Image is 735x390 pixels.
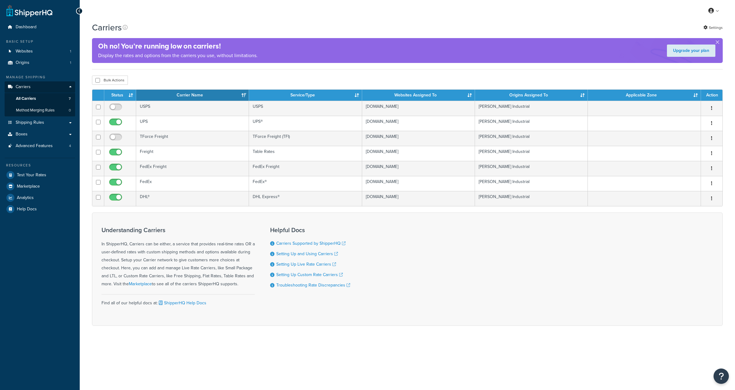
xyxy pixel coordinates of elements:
[17,207,37,212] span: Help Docs
[5,181,75,192] a: Marketplace
[475,161,588,176] td: [PERSON_NAME] Industrial
[5,204,75,215] a: Help Docs
[588,90,701,101] th: Applicable Zone: activate to sort column ascending
[158,300,206,306] a: ShipperHQ Help Docs
[249,90,362,101] th: Service/Type: activate to sort column ascending
[98,51,258,60] p: Display the rates and options from the carriers you use, without limitations.
[362,90,475,101] th: Websites Assigned To: activate to sort column ascending
[362,176,475,191] td: [DOMAIN_NAME]
[249,191,362,206] td: DHL Express®
[475,90,588,101] th: Origins Assigned To: activate to sort column ascending
[5,105,75,116] li: Method Merging Rules
[276,271,343,278] a: Setting Up Custom Rate Carriers
[70,49,71,54] span: 1
[475,116,588,131] td: [PERSON_NAME] Industrial
[70,60,71,65] span: 1
[276,240,346,247] a: Carriers Supported by ShipperHQ
[17,173,46,178] span: Test Your Rates
[16,96,36,101] span: All Carriers
[667,45,715,57] a: Upgrade your plan
[17,195,34,201] span: Analytics
[5,75,75,80] div: Manage Shipping
[5,140,75,152] li: Advanced Features
[362,116,475,131] td: [DOMAIN_NAME]
[362,146,475,161] td: [DOMAIN_NAME]
[16,49,33,54] span: Websites
[362,191,475,206] td: [DOMAIN_NAME]
[249,146,362,161] td: Table Rates
[5,57,75,68] a: Origins 1
[6,5,52,17] a: ShipperHQ Home
[16,108,55,113] span: Method Merging Rules
[16,25,36,30] span: Dashboard
[5,57,75,68] li: Origins
[703,23,723,32] a: Settings
[5,39,75,44] div: Basic Setup
[98,41,258,51] h4: Oh no! You’re running low on carriers!
[475,191,588,206] td: [PERSON_NAME] Industrial
[701,90,722,101] th: Action
[249,116,362,131] td: UPS®
[276,251,338,257] a: Setting Up and Using Carriers
[104,90,136,101] th: Status: activate to sort column ascending
[136,161,249,176] td: FedEx Freight
[101,227,255,233] h3: Understanding Carriers
[270,227,350,233] h3: Helpful Docs
[5,46,75,57] a: Websites 1
[5,129,75,140] a: Boxes
[249,176,362,191] td: FedEx®
[101,227,255,288] div: In ShipperHQ, Carriers can be either, a service that provides real-time rates OR a user-defined r...
[5,163,75,168] div: Resources
[5,46,75,57] li: Websites
[16,60,29,65] span: Origins
[475,146,588,161] td: [PERSON_NAME] Industrial
[136,191,249,206] td: DHL®
[5,192,75,203] a: Analytics
[5,81,75,116] li: Carriers
[136,131,249,146] td: TForce Freight
[5,81,75,93] a: Carriers
[92,21,122,33] h1: Carriers
[92,76,128,85] button: Bulk Actions
[475,176,588,191] td: [PERSON_NAME] Industrial
[136,116,249,131] td: UPS
[16,143,53,149] span: Advanced Features
[17,184,40,189] span: Marketplace
[5,93,75,104] a: All Carriers 7
[136,176,249,191] td: FedEx
[5,105,75,116] a: Method Merging Rules 0
[136,146,249,161] td: Freight
[16,120,44,125] span: Shipping Rules
[5,117,75,128] a: Shipping Rules
[5,21,75,33] a: Dashboard
[249,101,362,116] td: USPS
[69,108,71,113] span: 0
[5,170,75,181] a: Test Your Rates
[129,281,152,287] a: Marketplace
[362,101,475,116] td: [DOMAIN_NAME]
[475,101,588,116] td: [PERSON_NAME] Industrial
[69,143,71,149] span: 4
[276,261,336,267] a: Setting Up Live Rate Carriers
[714,369,729,384] button: Open Resource Center
[249,161,362,176] td: FedEx Freight
[16,84,31,90] span: Carriers
[69,96,71,101] span: 7
[249,131,362,146] td: TForce Freight (TFI)
[136,101,249,116] td: USPS
[5,93,75,104] li: All Carriers
[16,132,28,137] span: Boxes
[362,161,475,176] td: [DOMAIN_NAME]
[5,140,75,152] a: Advanced Features 4
[362,131,475,146] td: [DOMAIN_NAME]
[101,294,255,307] div: Find all of our helpful docs at:
[276,282,350,288] a: Troubleshooting Rate Discrepancies
[475,131,588,146] td: [PERSON_NAME] Industrial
